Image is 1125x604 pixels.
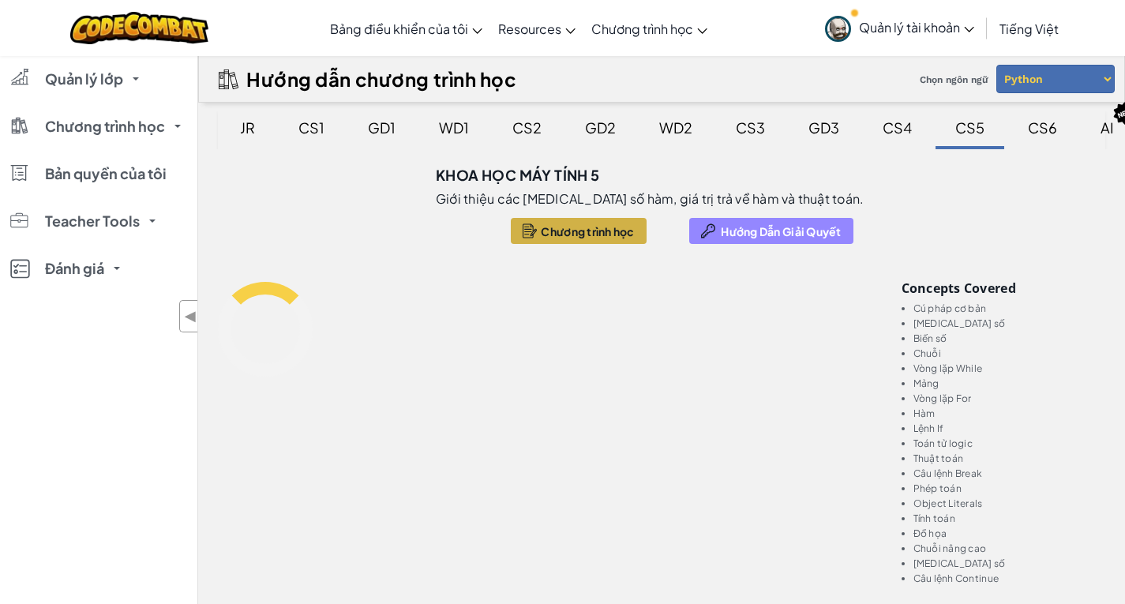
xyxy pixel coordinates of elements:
div: CS2 [497,109,557,146]
li: [MEDICAL_DATA] số [913,318,1106,328]
span: Teacher Tools [45,214,140,228]
span: Bảng điều khiển của tôi [330,21,468,37]
span: ◀ [184,305,197,328]
li: Phép toán [913,483,1106,493]
li: Toán tử logic [913,438,1106,448]
li: Câu lệnh Break [913,468,1106,478]
a: Resources [490,7,583,50]
span: Tiếng Việt [999,21,1059,37]
div: WD2 [643,109,708,146]
h2: Hướng dẫn chương trình học [246,68,517,90]
a: Chương trình học [583,7,715,50]
li: Chuỗi [913,348,1106,358]
span: Hướng Dẫn Giải Quyết [721,225,841,238]
div: CS6 [1012,109,1073,146]
li: Đồ họa [913,528,1106,538]
span: Đánh giá [45,261,104,276]
div: CS4 [867,109,928,146]
span: Quản lý lớp [45,72,123,86]
button: Hướng Dẫn Giải Quyết [689,218,853,244]
span: Resources [498,21,561,37]
img: CodeCombat logo [70,12,208,44]
a: Tiếng Việt [992,7,1067,50]
li: Chuỗi nâng cao [913,543,1106,553]
div: CS1 [283,109,340,146]
div: GD1 [352,109,411,146]
div: CS5 [939,109,1000,146]
li: Vòng lặp For [913,393,1106,403]
button: Chương trình học [511,218,646,244]
li: Lệnh If [913,423,1106,433]
div: CS3 [720,109,781,146]
div: GD3 [793,109,855,146]
div: WD1 [423,109,485,146]
li: Câu lệnh Continue [913,573,1106,583]
p: Giới thiệu các [MEDICAL_DATA] số hàm, giá trị trả về hàm và thuật toán. [436,191,864,207]
li: [MEDICAL_DATA] số [913,558,1106,568]
li: Tính toán [913,513,1106,523]
li: Vòng lặp While [913,363,1106,373]
div: GD2 [569,109,632,146]
li: Mảng [913,378,1106,388]
span: Chương trình học [591,21,693,37]
li: Hàm [913,408,1106,418]
li: Cú pháp cơ bản [913,303,1106,313]
a: Bảng điều khiển của tôi [322,7,490,50]
li: Object Literals [913,498,1106,508]
img: avatar [825,16,851,42]
h3: Concepts covered [902,282,1106,295]
img: IconCurriculumGuide.svg [219,69,238,89]
span: Bản quyền của tôi [45,167,167,181]
h3: Khoa Học Máy Tính 5 [436,163,600,187]
span: Quản lý tài khoản [859,19,974,36]
div: JR [224,109,271,146]
span: Chọn ngôn ngữ [913,68,994,92]
li: Biến số [913,333,1106,343]
a: Quản lý tài khoản [817,3,982,53]
span: Chương trình học [541,225,634,238]
li: Thuật toán [913,453,1106,463]
span: Chương trình học [45,119,165,133]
